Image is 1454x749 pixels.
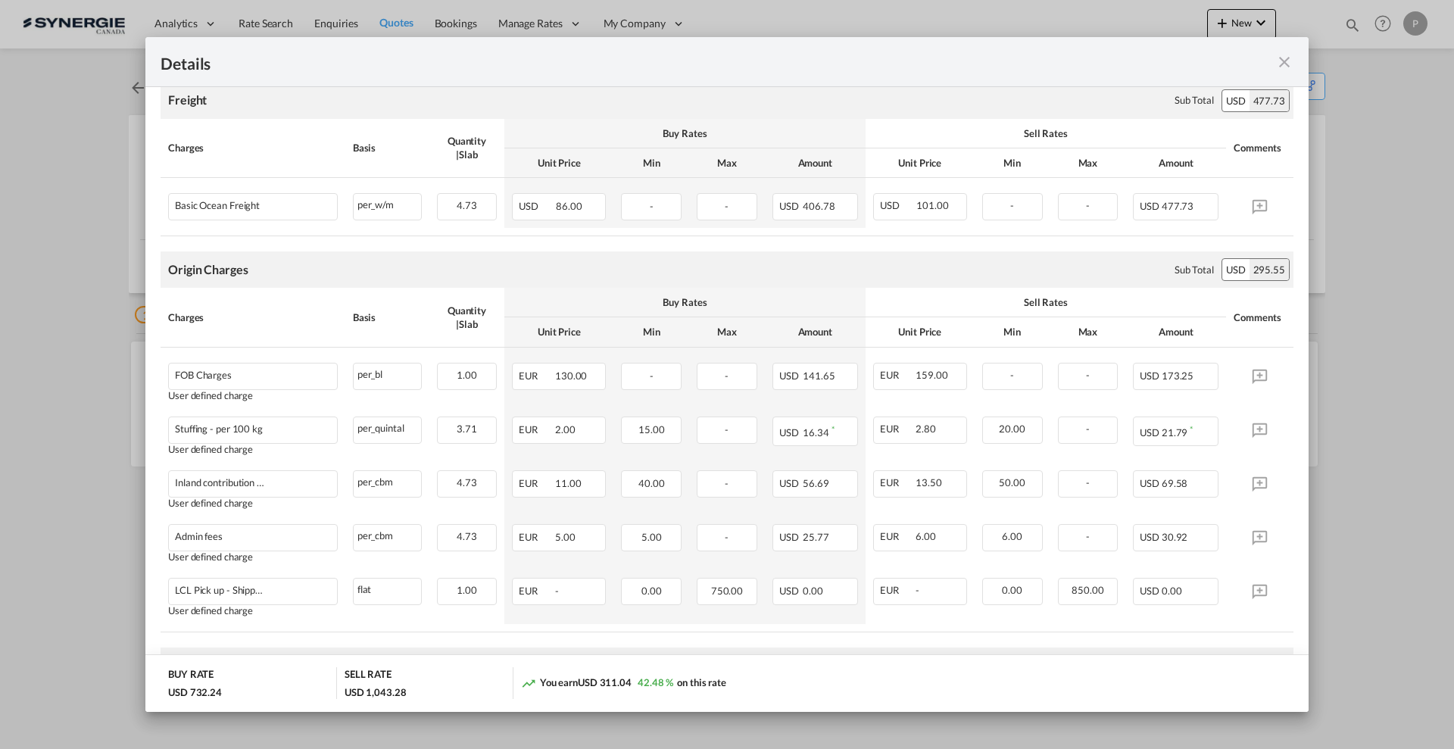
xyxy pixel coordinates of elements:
span: 4.73 [457,530,477,542]
span: - [725,531,729,543]
div: per_bl [354,364,421,382]
th: Max [1050,148,1126,178]
span: 42.48 % [638,676,673,688]
span: - [725,477,729,489]
div: Basic Ocean Freight [175,200,260,211]
span: EUR [519,585,553,597]
div: Quantity | Slab [437,304,498,331]
span: - [916,584,919,596]
th: Unit Price [866,317,975,347]
span: 4.73 [457,476,477,488]
span: - [1010,369,1014,381]
th: Min [975,148,1050,178]
th: Amount [765,148,866,178]
span: 21.79 [1162,426,1188,438]
span: 25.77 [803,531,829,543]
span: 40.00 [638,477,665,489]
span: USD [779,585,801,597]
div: USD 732.24 [168,685,222,699]
th: Min [975,317,1050,347]
span: 50.00 [999,476,1025,488]
span: - [1086,530,1090,542]
div: USD [1222,90,1250,111]
span: USD [1140,370,1159,382]
md-dialog: Port of Loading ... [145,37,1309,711]
div: USD 1,043.28 [345,685,407,699]
span: - [1086,369,1090,381]
span: 141.65 [803,370,835,382]
span: 5.00 [641,531,662,543]
div: User defined charge [168,498,338,509]
span: 101.00 [916,199,948,211]
span: USD [519,200,554,212]
th: Min [613,148,689,178]
span: USD [1140,200,1159,212]
div: Basis [353,141,422,154]
span: USD [779,200,801,212]
div: per_cbm [354,525,421,544]
th: Unit Price [866,148,975,178]
div: per_cbm [354,471,421,490]
div: Basis [353,311,422,324]
span: 0.00 [1162,585,1182,597]
span: 477.73 [1162,200,1193,212]
div: 295.55 [1250,259,1289,280]
span: USD [1140,531,1159,543]
th: Unit Price [504,317,613,347]
span: - [1010,199,1014,211]
span: - [1086,476,1090,488]
span: 6.00 [916,530,936,542]
span: USD [1140,585,1159,597]
div: Origin Charges [168,261,248,278]
span: USD [779,531,801,543]
span: 159.00 [916,369,947,381]
span: 11.00 [555,477,582,489]
div: Inland contribution fee [175,477,266,488]
div: Buy Rates [512,295,857,309]
div: Sell Rates [873,126,1218,140]
span: 0.00 [803,585,823,597]
span: 1.00 [457,584,477,596]
span: 130.00 [555,370,587,382]
div: SELL RATE [345,667,392,685]
span: 6.00 [1002,530,1022,542]
span: EUR [880,476,914,488]
span: 2.00 [555,423,576,435]
span: USD [880,199,915,211]
sup: Minimum amount [832,424,835,434]
div: 477.73 [1250,90,1289,111]
div: Admin fees [175,531,223,542]
th: Max [1050,317,1126,347]
span: - [725,423,729,435]
span: EUR [880,584,914,596]
div: USD [1222,259,1250,280]
span: 0.00 [1002,584,1022,596]
div: User defined charge [168,551,338,563]
span: 13.50 [916,476,942,488]
th: Min [613,317,689,347]
span: 69.58 [1162,477,1188,489]
div: Sub Total [1175,93,1214,107]
div: flat [354,579,421,598]
div: You earn on this rate [521,676,726,691]
div: Freight [168,92,207,108]
span: EUR [519,531,553,543]
span: EUR [519,477,553,489]
sup: Minimum amount [1190,424,1193,434]
th: Comments [1226,288,1293,347]
th: Unit Price [504,148,613,178]
th: Max [689,148,765,178]
span: - [650,200,654,212]
md-icon: icon-trending-up [521,676,536,691]
div: LCL Pick up - Shipper already brought it to warehouse [175,585,266,596]
span: 1.00 [457,369,477,381]
span: USD [779,477,801,489]
div: per_w/m [354,194,421,213]
md-icon: icon-close fg-AAA8AD m-0 cursor [1275,53,1293,71]
span: 850.00 [1072,584,1103,596]
span: - [1086,199,1090,211]
th: Max [689,317,765,347]
span: EUR [880,423,914,435]
div: Stuffing - per 100 kg [175,423,263,435]
span: 5.00 [555,531,576,543]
